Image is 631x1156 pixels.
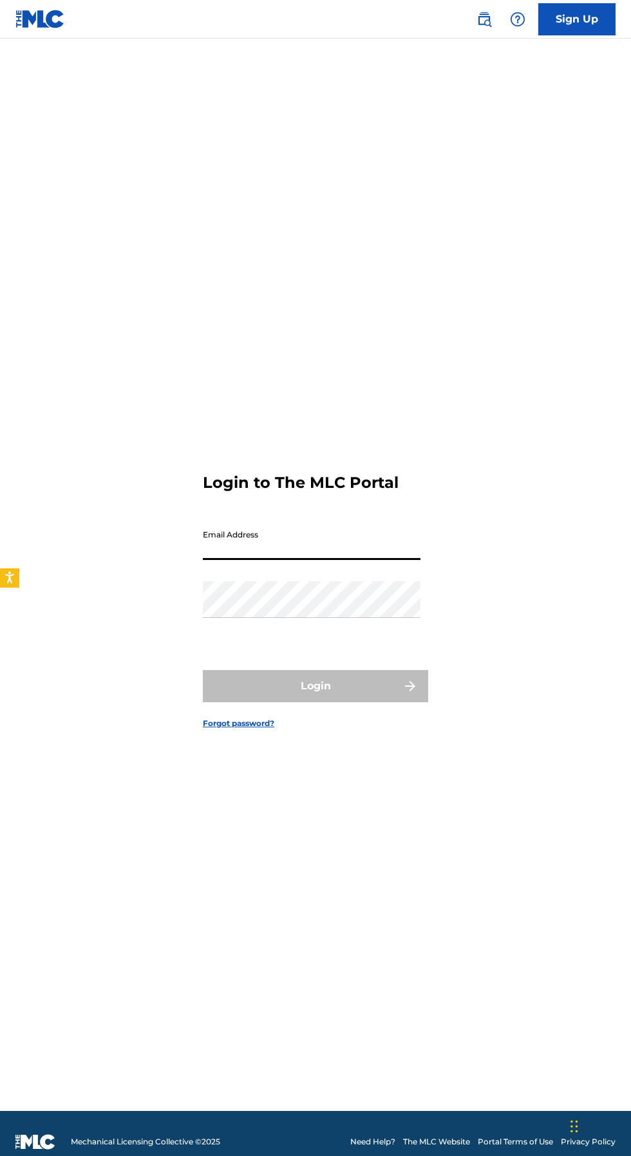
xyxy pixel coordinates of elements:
img: MLC Logo [15,10,65,28]
a: Need Help? [350,1136,395,1148]
a: Sign Up [538,3,616,35]
a: Public Search [471,6,497,32]
img: search [476,12,492,27]
a: Portal Terms of Use [478,1136,553,1148]
img: help [510,12,525,27]
div: Help [505,6,531,32]
a: Forgot password? [203,718,274,729]
span: Mechanical Licensing Collective © 2025 [71,1136,220,1148]
img: logo [15,1134,55,1150]
iframe: Chat Widget [567,1094,631,1156]
a: Privacy Policy [561,1136,616,1148]
h3: Login to The MLC Portal [203,473,399,492]
div: Drag [570,1107,578,1146]
a: The MLC Website [403,1136,470,1148]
